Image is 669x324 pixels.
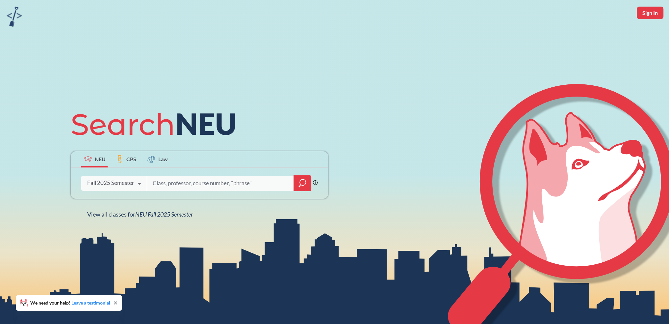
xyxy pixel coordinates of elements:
[637,7,663,19] button: Sign In
[71,300,110,306] a: Leave a testimonial
[126,155,136,163] span: CPS
[87,211,193,218] span: View all classes for
[7,7,22,27] img: sandbox logo
[298,179,306,188] svg: magnifying glass
[95,155,106,163] span: NEU
[30,301,110,305] span: We need your help!
[158,155,168,163] span: Law
[87,179,134,187] div: Fall 2025 Semester
[152,176,289,190] input: Class, professor, course number, "phrase"
[294,175,311,191] div: magnifying glass
[135,211,193,218] span: NEU Fall 2025 Semester
[7,7,22,29] a: sandbox logo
